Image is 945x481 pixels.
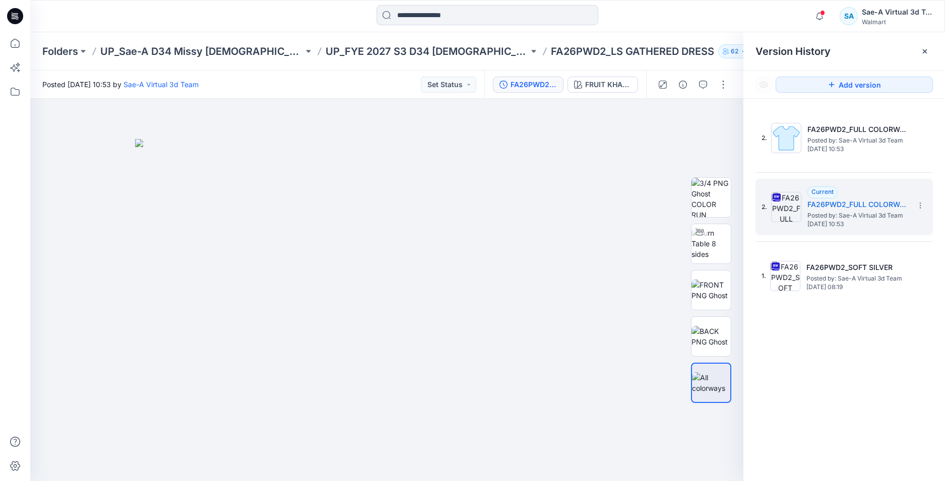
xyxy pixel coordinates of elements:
[806,284,907,291] span: [DATE] 08:19
[691,178,731,217] img: 3/4 PNG Ghost COLOR RUN
[762,133,767,143] span: 2.
[811,188,834,195] span: Current
[771,192,801,222] img: FA26PWD2_FULL COLORWAYS
[807,146,908,153] span: [DATE] 10:53
[762,202,767,212] span: 2.
[806,261,907,273] h5: FA26PWD2_SOFT SILVER
[42,79,199,90] span: Posted [DATE] 10:53 by
[840,7,858,25] div: SA
[921,47,929,55] button: Close
[692,372,730,393] img: All colorways
[123,80,199,89] a: Sae-A Virtual 3d Team
[770,261,800,291] img: FA26PWD2_SOFT SILVER
[691,326,731,347] img: BACK PNG Ghost
[755,77,772,93] button: Show Hidden Versions
[691,280,731,301] img: FRONT PNG Ghost
[585,79,632,90] div: FRUIT KHAKI 208702
[776,77,933,93] button: Add version
[100,44,303,58] a: UP_Sae-A D34 Missy [DEMOGRAPHIC_DATA] Dresses
[551,44,714,58] p: FA26PWD2_LS GATHERED DRESS
[762,271,766,281] span: 1.
[771,123,801,153] img: FA26PWD2_FULL COLORWAYS
[807,135,908,146] span: Posted by: Sae-A Virtual 3d Team
[807,198,908,211] h5: FA26PWD2_FULL COLORWAYS
[675,77,691,93] button: Details
[511,79,557,90] div: FA26PWD2_FULL COLORWAYS
[493,77,563,93] button: FA26PWD2_FULL COLORWAYS
[807,211,908,221] span: Posted by: Sae-A Virtual 3d Team
[568,77,638,93] button: FRUIT KHAKI 208702
[862,6,932,18] div: Sae-A Virtual 3d Team
[42,44,78,58] a: Folders
[807,221,908,228] span: [DATE] 10:53
[755,45,831,57] span: Version History
[718,44,751,58] button: 62
[731,46,738,57] p: 62
[806,273,907,284] span: Posted by: Sae-A Virtual 3d Team
[807,123,908,135] h5: FA26PWD2_FULL COLORWAYS
[862,18,932,26] div: Walmart
[691,228,731,259] img: Turn Table 8 sides
[326,44,529,58] a: UP_FYE 2027 S3 D34 [DEMOGRAPHIC_DATA] Dresses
